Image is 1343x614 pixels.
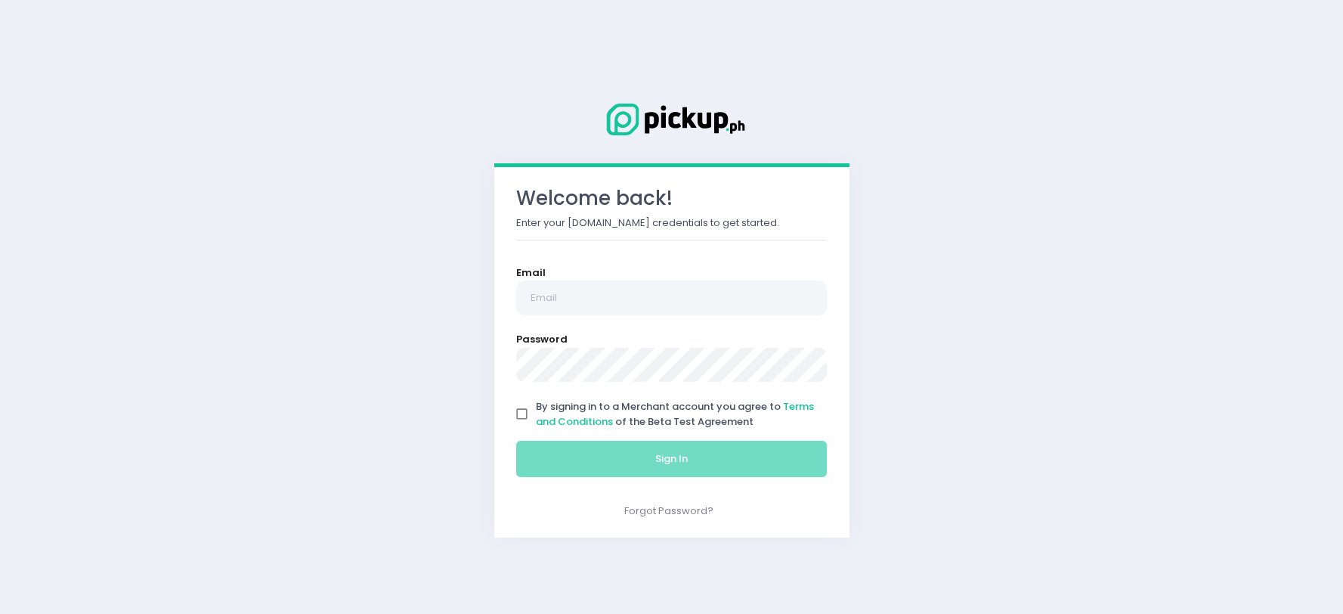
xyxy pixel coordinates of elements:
[516,216,828,231] p: Enter your [DOMAIN_NAME] credentials to get started.
[516,265,546,281] label: Email
[536,399,814,429] span: By signing in to a Merchant account you agree to of the Beta Test Agreement
[516,187,828,210] h3: Welcome back!
[516,281,828,315] input: Email
[624,504,713,518] a: Forgot Password?
[536,399,814,429] a: Terms and Conditions
[516,332,568,347] label: Password
[596,101,747,138] img: Logo
[516,441,828,477] button: Sign In
[655,451,688,466] span: Sign In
